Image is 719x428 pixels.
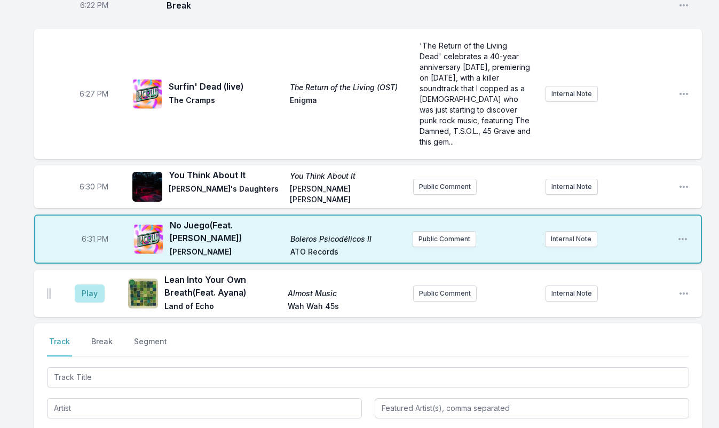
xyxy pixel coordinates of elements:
[132,336,169,356] button: Segment
[290,95,405,108] span: Enigma
[80,89,108,99] span: Timestamp
[133,224,163,254] img: Boleros Psicodélicos II
[413,231,476,247] button: Public Comment
[420,41,533,146] span: 'The Return of the Living Dead' celebrates a 40-year anniversary [DATE], premiering on [DATE], wi...
[677,234,688,244] button: Open playlist item options
[89,336,115,356] button: Break
[288,301,405,314] span: Wah Wah 45s
[413,179,477,195] button: Public Comment
[169,169,283,181] span: You Think About It
[413,286,477,302] button: Public Comment
[290,234,405,244] span: Boleros Psicodélicos II
[545,231,597,247] button: Internal Note
[170,247,284,259] span: [PERSON_NAME]
[169,80,283,93] span: Surfin' Dead (live)
[164,301,281,314] span: Land of Echo
[546,286,598,302] button: Internal Note
[546,179,598,195] button: Internal Note
[546,86,598,102] button: Internal Note
[75,284,105,303] button: Play
[132,172,162,202] img: You Think About It
[132,79,162,109] img: The Return of the Living (OST)
[47,336,72,356] button: Track
[678,181,689,192] button: Open playlist item options
[164,273,281,299] span: Lean Into Your Own Breath (Feat. Ayana)
[47,398,362,418] input: Artist
[170,219,284,244] span: No Juego (Feat. [PERSON_NAME])
[678,89,689,99] button: Open playlist item options
[47,367,689,387] input: Track Title
[290,171,405,181] span: You Think About It
[290,184,405,205] span: [PERSON_NAME] [PERSON_NAME]
[678,288,689,299] button: Open playlist item options
[375,398,690,418] input: Featured Artist(s), comma separated
[80,181,108,192] span: Timestamp
[169,184,283,205] span: [PERSON_NAME]'s Daughters
[47,288,51,299] img: Drag Handle
[128,279,158,308] img: Almost Music
[169,95,283,108] span: The Cramps
[290,247,405,259] span: ATO Records
[82,234,108,244] span: Timestamp
[290,82,405,93] span: The Return of the Living (OST)
[288,288,405,299] span: Almost Music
